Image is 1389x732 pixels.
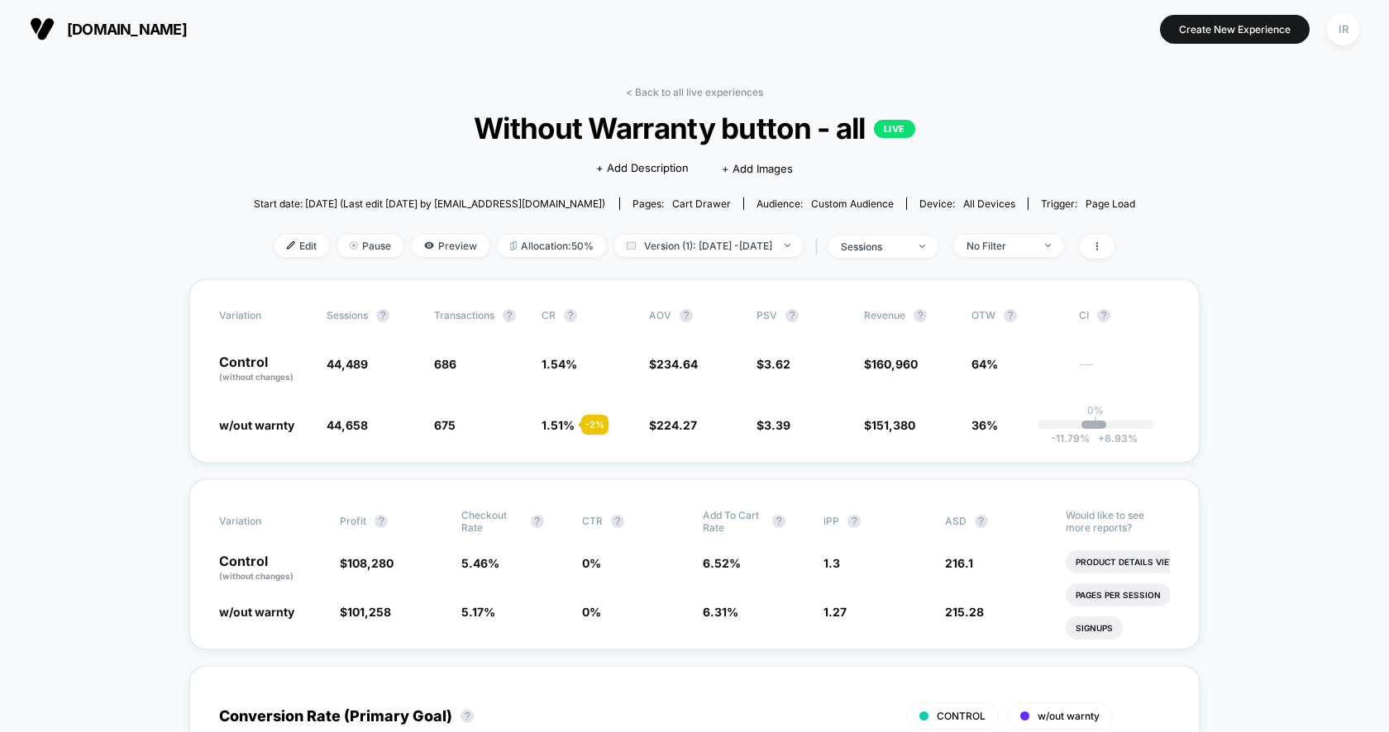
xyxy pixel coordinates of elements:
span: 224.27 [656,418,697,432]
div: Audience: [757,197,894,210]
button: ? [1097,309,1110,322]
p: Control [219,355,310,383]
span: 5.46 % [461,556,499,570]
span: 0 % [582,556,601,570]
span: Preview [412,235,489,257]
span: 64% [971,357,998,371]
span: Add To Cart Rate [703,509,764,534]
span: 3.39 [764,418,790,432]
span: $ [757,357,790,371]
span: + Add Description [596,160,689,177]
img: end [350,241,358,250]
button: ? [975,515,988,528]
span: -11.79 % [1051,432,1090,444]
button: ? [611,515,624,528]
button: ? [914,309,927,322]
button: IR [1322,12,1364,46]
span: Pause [337,235,403,257]
img: end [1045,244,1051,247]
span: 1.3 [823,556,840,570]
span: w/out warnty [219,418,294,432]
button: ? [375,515,388,528]
span: 215.28 [945,605,984,619]
span: Revenue [864,309,905,321]
button: Create New Experience [1160,15,1310,44]
span: PSV [757,309,777,321]
img: end [785,244,790,247]
button: [DOMAIN_NAME] [25,16,192,42]
div: sessions [841,240,907,253]
span: (without changes) [219,571,294,581]
p: | [1094,416,1097,429]
span: 151,380 [871,418,915,432]
img: end [919,245,925,248]
img: rebalance [510,241,517,250]
li: Product Details Views Rate [1066,550,1217,573]
span: ASD [945,515,967,527]
span: + Add Images [722,162,793,175]
span: $ [757,418,790,432]
span: AOV [649,309,671,321]
a: < Back to all live experiences [626,86,763,98]
span: 0 % [582,605,601,619]
button: ? [1004,309,1017,322]
span: $ [649,418,697,432]
span: | [811,235,828,259]
span: 686 [434,357,456,371]
span: 6.31 % [703,605,738,619]
div: - 2 % [581,415,609,435]
span: CR [542,309,556,321]
button: ? [376,309,389,322]
span: Device: [906,197,1028,210]
button: ? [564,309,577,322]
span: 108,280 [347,556,394,570]
li: Pages Per Session [1066,583,1171,606]
img: calendar [627,241,636,250]
p: Would like to see more reports? [1066,509,1170,534]
span: Sessions [327,309,368,321]
div: Pages: [632,197,731,210]
button: ? [461,710,474,723]
button: ? [680,309,693,322]
span: 44,658 [327,418,368,432]
span: (without changes) [219,372,294,382]
span: Start date: [DATE] (Last edit [DATE] by [EMAIL_ADDRESS][DOMAIN_NAME]) [254,197,605,210]
span: 101,258 [347,605,391,619]
span: 1.51 % [542,418,575,432]
span: $ [340,605,391,619]
span: 6.52 % [703,556,741,570]
div: No Filter [967,240,1033,252]
span: $ [649,357,698,371]
div: IR [1327,13,1359,45]
span: + [1098,432,1105,444]
button: ? [785,309,799,322]
span: OTW [971,309,1062,322]
span: Edit [274,235,329,257]
li: Signups [1066,616,1123,639]
button: ? [847,515,861,528]
span: 8.93 % [1090,432,1138,444]
span: Variation [219,309,310,322]
span: $ [864,357,918,371]
p: LIVE [874,120,915,138]
span: Version (1): [DATE] - [DATE] [614,235,803,257]
span: 3.62 [764,357,790,371]
span: Checkout Rate [461,509,523,534]
span: CI [1079,309,1170,322]
span: 5.17 % [461,605,495,619]
span: [DOMAIN_NAME] [67,21,187,38]
img: Visually logo [30,17,55,41]
span: 1.54 % [542,357,577,371]
p: Control [219,554,323,582]
span: CTR [582,515,603,527]
img: edit [287,241,295,250]
span: Transactions [434,309,494,321]
span: Custom Audience [811,197,894,210]
span: w/out warnty [1038,710,1100,722]
span: Page Load [1086,197,1135,210]
span: --- [1079,359,1170,383]
span: $ [340,556,394,570]
span: 36% [971,418,998,432]
span: all devices [963,197,1015,210]
span: Variation [219,509,310,534]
